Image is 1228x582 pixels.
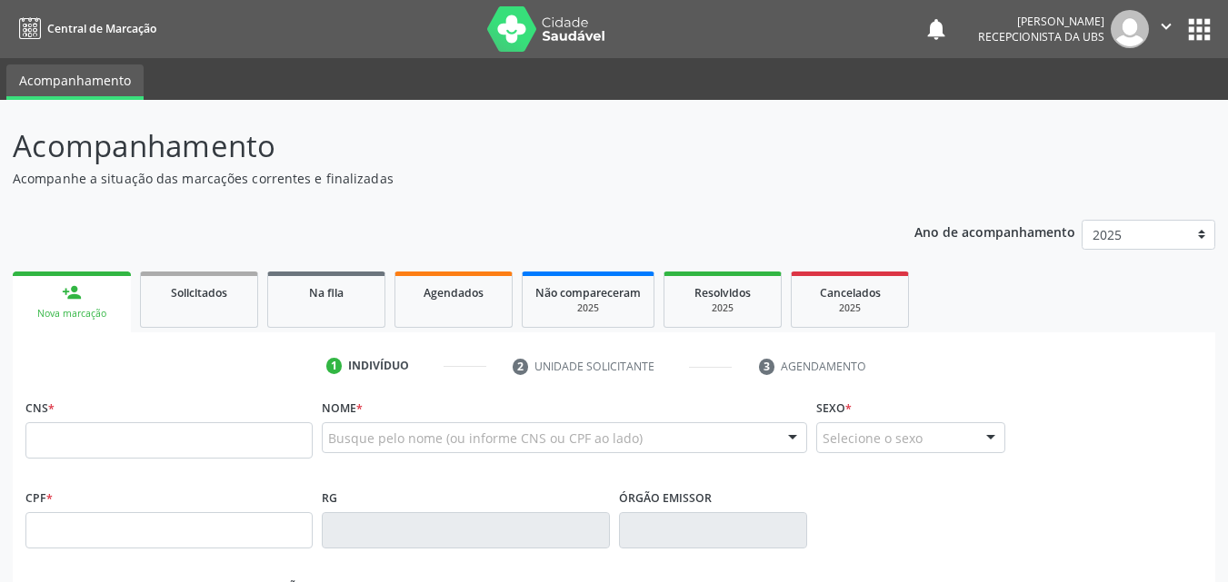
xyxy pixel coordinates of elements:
[535,285,641,301] span: Não compareceram
[47,21,156,36] span: Central de Marcação
[62,282,82,302] div: person_add
[6,64,144,100] a: Acompanhamento
[978,14,1104,29] div: [PERSON_NAME]
[804,301,895,315] div: 2025
[1183,14,1215,45] button: apps
[13,14,156,44] a: Central de Marcação
[328,429,643,448] span: Busque pelo nome (ou informe CNS ou CPF ao lado)
[348,358,409,374] div: Indivíduo
[694,285,751,301] span: Resolvidos
[1111,10,1149,48] img: img
[424,285,484,301] span: Agendados
[914,220,1075,242] p: Ano de acompanhamento
[677,301,768,315] div: 2025
[823,429,923,448] span: Selecione o sexo
[25,394,55,422] label: CNS
[619,484,712,512] label: Órgão emissor
[25,307,118,321] div: Nova marcação
[322,484,337,512] label: RG
[535,301,641,315] div: 2025
[309,285,344,301] span: Na fila
[820,285,881,301] span: Cancelados
[978,29,1104,44] span: Recepcionista da UBS
[1156,16,1176,36] i: 
[816,394,852,422] label: Sexo
[13,123,854,169] p: Acompanhamento
[171,285,227,301] span: Solicitados
[1149,10,1183,48] button: 
[923,16,949,42] button: notifications
[326,358,343,374] div: 1
[322,394,363,422] label: Nome
[13,169,854,188] p: Acompanhe a situação das marcações correntes e finalizadas
[25,484,53,512] label: CPF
